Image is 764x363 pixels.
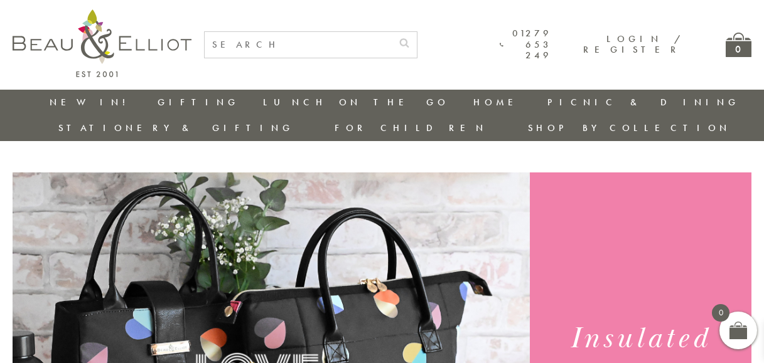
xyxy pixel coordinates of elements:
[712,304,729,322] span: 0
[205,32,392,58] input: SEARCH
[473,96,524,108] a: Home
[13,9,191,77] img: logo
[726,33,751,57] a: 0
[335,122,487,134] a: For Children
[528,122,731,134] a: Shop by collection
[500,28,552,61] a: 01279 653 249
[158,96,239,108] a: Gifting
[50,96,134,108] a: New in!
[263,96,449,108] a: Lunch On The Go
[58,122,294,134] a: Stationery & Gifting
[547,96,740,108] a: Picnic & Dining
[583,33,682,56] a: Login / Register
